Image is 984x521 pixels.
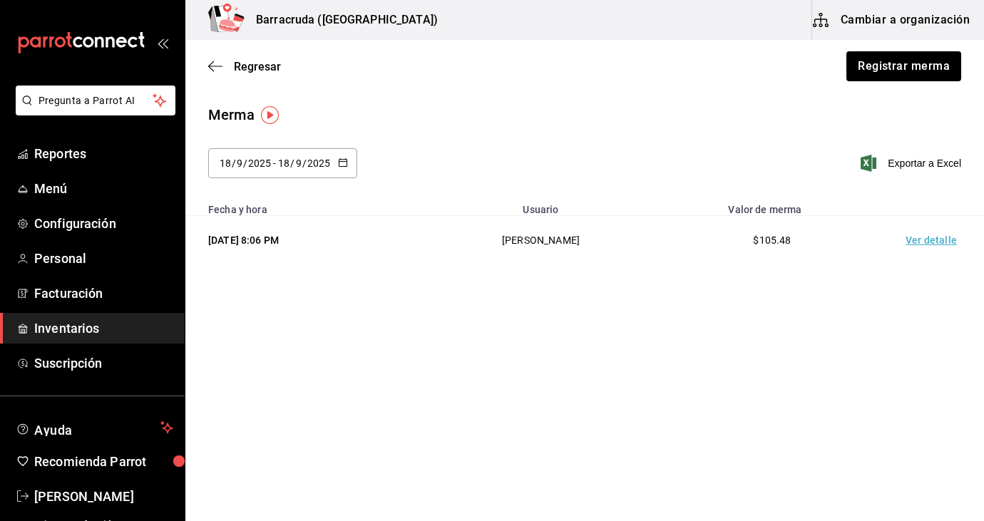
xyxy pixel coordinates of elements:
[863,155,961,172] button: Exportar a Excel
[157,37,168,48] button: open_drawer_menu
[243,158,247,169] span: /
[34,144,173,163] span: Reportes
[34,214,173,233] span: Configuración
[261,106,279,124] img: Tooltip marker
[884,216,984,265] td: Ver detalle
[10,103,175,118] a: Pregunta a Parrot AI
[307,158,331,169] input: Year
[273,158,276,169] span: -
[34,452,173,471] span: Recomienda Parrot
[295,158,302,169] input: Month
[208,60,281,73] button: Regresar
[34,354,173,373] span: Suscripción
[236,158,243,169] input: Month
[185,195,421,216] th: Fecha y hora
[34,284,173,303] span: Facturación
[245,11,438,29] h3: Barracruda ([GEOGRAPHIC_DATA])
[421,195,660,216] th: Usuario
[219,158,232,169] input: Day
[34,179,173,198] span: Menú
[247,158,272,169] input: Year
[753,234,791,246] span: $105.48
[302,158,307,169] span: /
[232,158,236,169] span: /
[34,249,173,268] span: Personal
[16,86,175,115] button: Pregunta a Parrot AI
[208,104,255,125] div: Merma
[421,216,660,265] td: [PERSON_NAME]
[290,158,294,169] span: /
[208,233,404,247] div: [DATE] 8:06 PM
[660,195,884,216] th: Valor de merma
[846,51,961,81] button: Registrar merma
[34,487,173,506] span: [PERSON_NAME]
[39,93,153,108] span: Pregunta a Parrot AI
[277,158,290,169] input: Day
[34,419,155,436] span: Ayuda
[34,319,173,338] span: Inventarios
[234,60,281,73] span: Regresar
